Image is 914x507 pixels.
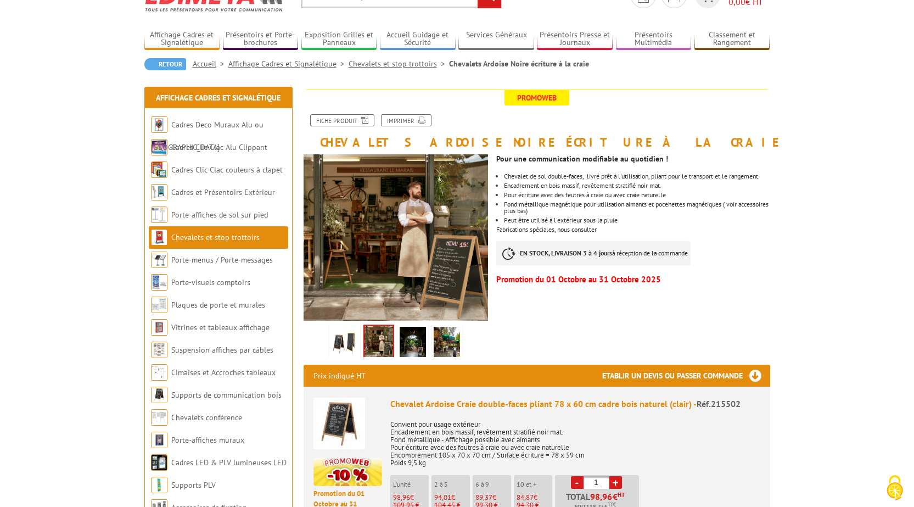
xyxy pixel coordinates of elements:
[171,390,282,400] a: Supports de communication bois
[171,458,287,467] a: Cadres LED & PLV lumineuses LED
[144,58,186,70] a: Retour
[151,184,167,200] img: Cadres et Présentoirs Extérieur
[517,494,552,502] p: €
[171,480,216,490] a: Supports PLV
[151,409,167,426] img: Chevalets conférence
[171,142,267,152] a: Cadres Clic-Clac Alu Clippant
[434,327,460,361] img: 215509_chevalet_ardoise_craie_tableau_noir-mise_en_scene.jpg
[171,322,270,332] a: Vitrines et tableaux affichage
[517,481,552,488] p: 10 et +
[171,187,275,197] a: Cadres et Présentoirs Extérieur
[434,494,470,502] p: €
[602,365,770,387] h3: Etablir un devis ou passer commande
[876,470,914,507] button: Cookies (fenêtre modale)
[618,491,625,499] sup: HT
[380,30,456,48] a: Accueil Guidage et Sécurité
[496,154,668,164] strong: Pour une communication modifiable au quotidien !
[228,59,349,69] a: Affichage Cadres et Signalétique
[301,30,377,48] a: Exposition Grilles et Panneaux
[390,413,760,467] p: Convient pour usage extérieur Encadrement en bois massif, revêtement stratifié noir mat. Fond mét...
[349,59,449,69] a: Chevalets et stop trottoirs
[171,277,250,287] a: Porte-visuels comptoirs
[310,114,374,126] a: Fiche produit
[171,255,273,265] a: Porte-menus / Porte-messages
[171,232,260,242] a: Chevalets et stop trottoirs
[520,249,612,257] strong: EN STOCK, LIVRAISON 3 à 4 jours
[504,192,770,198] li: Pour écriture avec des feutres à craie ou avec craie naturelle
[496,241,691,265] p: à réception de la commande
[171,435,244,445] a: Porte-affiches muraux
[393,481,429,488] p: L'unité
[332,327,358,361] img: chevalet_ardoise_craie_double-faces_pliant_120x60cm_cadre_bois_naturel_215509_78x60cm_215502.png
[144,30,220,48] a: Affichage Cadres et Signalétique
[313,458,382,486] img: promotion
[151,432,167,448] img: Porte-affiches muraux
[616,30,692,48] a: Présentoirs Multimédia
[590,492,613,501] span: 98,96
[151,342,167,358] img: Suspension affiches par câbles
[171,413,242,422] a: Chevalets conférence
[313,365,366,387] p: Prix indiqué HT
[171,367,276,377] a: Cimaises et Accroches tableaux
[151,454,167,471] img: Cadres LED & PLV lumineuses LED
[390,398,760,410] div: Chevalet Ardoise Craie double-faces pliant 78 x 60 cm cadre bois naturel (clair) -
[171,345,273,355] a: Suspension affiches par câbles
[697,398,741,409] span: Réf.215502
[313,398,365,449] img: Chevalet Ardoise Craie double-faces pliant 78 x 60 cm cadre bois naturel (clair)
[393,494,429,502] p: €
[151,116,167,133] img: Cadres Deco Muraux Alu ou Bois
[496,149,778,288] div: Fabrications spéciales, nous consulter
[365,326,393,360] img: 215502_chevalet_ardoise_craie_tableau_noir-2.jpg
[609,476,622,489] a: +
[304,154,489,321] img: 215502_chevalet_ardoise_craie_tableau_noir-2.jpg
[504,182,770,189] li: Encadrement en bois massif, revêtement stratifié noir mat.
[151,274,167,291] img: Porte-visuels comptoirs
[151,477,167,493] img: Supports PLV
[504,90,569,105] span: Promoweb
[151,207,167,223] img: Porte-affiches de sol sur pied
[504,173,770,180] p: Chevalet de sol double-faces, livré prêt à l'utilisation, pliant pour le transport et le rangement.
[475,481,511,488] p: 6 à 9
[223,30,299,48] a: Présentoirs et Porte-brochures
[193,59,228,69] a: Accueil
[171,165,283,175] a: Cadres Clic-Clac couleurs à clapet
[571,476,584,489] a: -
[151,120,263,152] a: Cadres Deco Muraux Alu ou [GEOGRAPHIC_DATA]
[881,474,909,502] img: Cookies (fenêtre modale)
[381,114,431,126] a: Imprimer
[434,493,451,502] span: 94,01
[449,58,589,69] li: Chevalets Ardoise Noire écriture à la craie
[694,30,770,48] a: Classement et Rangement
[393,493,410,502] span: 98,96
[434,481,470,488] p: 2 à 5
[458,30,534,48] a: Services Généraux
[517,493,534,502] span: 84,87
[171,300,265,310] a: Plaques de porte et murales
[496,276,770,283] p: Promotion du 01 Octobre au 31 Octobre 2025
[151,161,167,178] img: Cadres Clic-Clac couleurs à clapet
[475,494,511,502] p: €
[151,364,167,381] img: Cimaises et Accroches tableaux
[151,297,167,313] img: Plaques de porte et murales
[171,210,268,220] a: Porte-affiches de sol sur pied
[504,201,770,214] li: Fond métallique magnétique pour utilisation aimants et pocehettes magnétiques ( voir accessoires ...
[475,493,492,502] span: 89,37
[156,93,281,103] a: Affichage Cadres et Signalétique
[537,30,613,48] a: Présentoirs Presse et Journaux
[504,217,770,224] p: Peut être utilisé à l'extérieur sous la pluie
[151,387,167,403] img: Supports de communication bois
[151,252,167,268] img: Porte-menus / Porte-messages
[613,492,618,501] span: €
[400,327,426,361] img: 215509_chevalet_ardoise_craie_tableau_noir.jpg
[151,229,167,246] img: Chevalets et stop trottoirs
[151,319,167,336] img: Vitrines et tableaux affichage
